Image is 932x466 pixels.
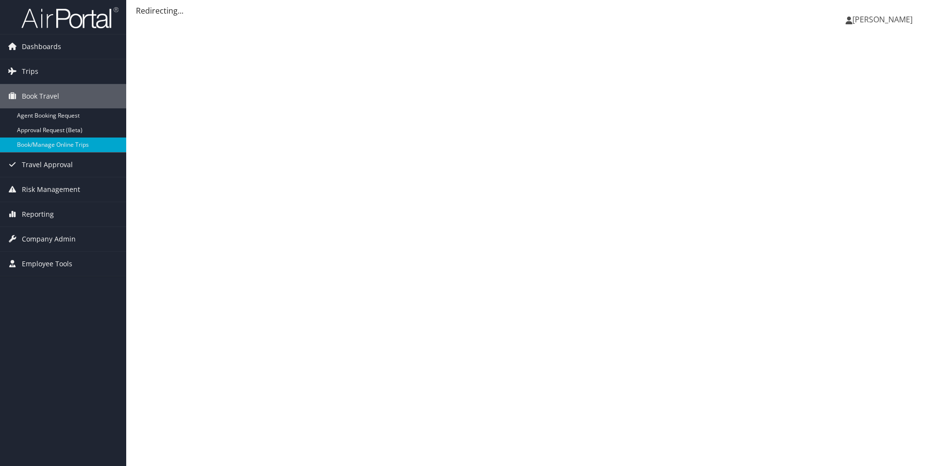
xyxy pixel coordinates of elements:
img: airportal-logo.png [21,6,118,29]
span: [PERSON_NAME] [852,14,913,25]
span: Company Admin [22,227,76,251]
span: Travel Approval [22,153,73,177]
a: [PERSON_NAME] [846,5,922,34]
span: Book Travel [22,84,59,108]
span: Risk Management [22,177,80,202]
span: Trips [22,59,38,84]
span: Employee Tools [22,252,72,276]
div: Redirecting... [136,5,922,17]
span: Reporting [22,202,54,226]
span: Dashboards [22,35,61,59]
